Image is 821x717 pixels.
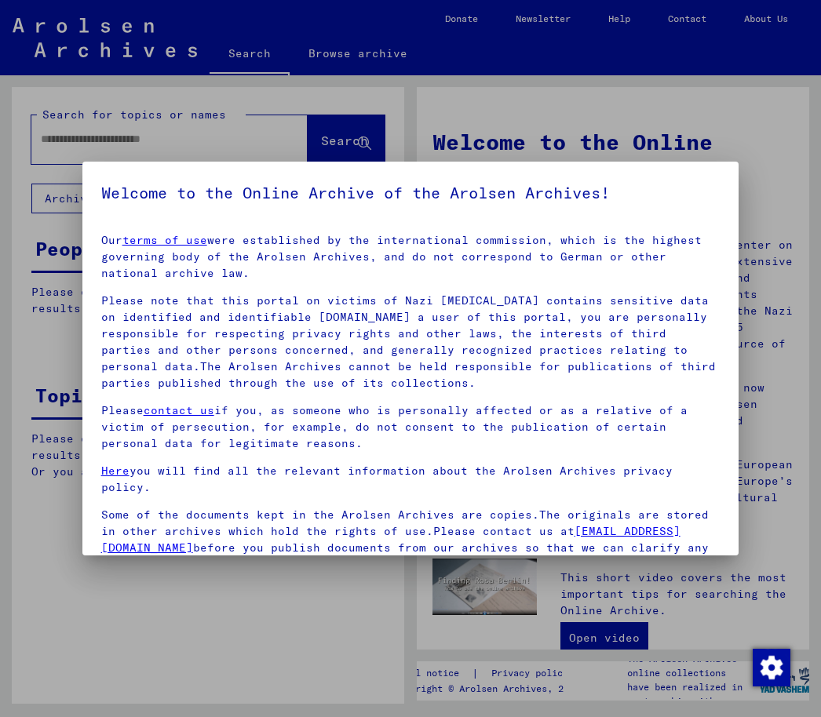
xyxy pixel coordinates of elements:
a: contact us [144,403,214,417]
p: Please note that this portal on victims of Nazi [MEDICAL_DATA] contains sensitive data on identif... [101,293,721,391]
p: Some of the documents kept in the Arolsen Archives are copies.The originals are stored in other a... [101,507,721,573]
a: Here [101,464,130,478]
img: Change consent [753,649,790,686]
a: terms of use [122,233,207,247]
h5: Welcome to the Online Archive of the Arolsen Archives! [101,180,721,206]
p: you will find all the relevant information about the Arolsen Archives privacy policy. [101,463,721,496]
p: Please if you, as someone who is personally affected or as a relative of a victim of persecution,... [101,402,721,452]
a: [EMAIL_ADDRESS][DOMAIN_NAME] [101,524,681,555]
p: Our were established by the international commission, which is the highest governing body of the ... [101,232,721,282]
